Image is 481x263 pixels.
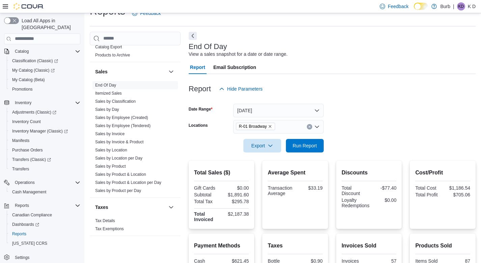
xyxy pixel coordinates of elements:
[189,32,197,40] button: Next
[95,180,161,185] a: Sales by Product & Location per Day
[268,124,272,128] button: Remove R-01 Broadway from selection in this group
[9,146,46,154] a: Purchase Orders
[7,66,83,75] a: My Catalog (Classic)
[12,222,39,227] span: Dashboards
[307,124,312,129] button: Clear input
[7,56,83,66] a: Classification (Classic)
[233,104,324,117] button: [DATE]
[7,75,83,85] button: My Catalog (Beta)
[7,117,83,126] button: Inventory Count
[194,185,220,191] div: Gift Cards
[15,49,29,54] span: Catalog
[9,156,80,164] span: Transfers (Classic)
[9,239,50,247] a: [US_STATE] CCRS
[7,229,83,239] button: Reports
[9,85,80,93] span: Promotions
[9,118,80,126] span: Inventory Count
[95,115,148,120] span: Sales by Employee (Created)
[293,142,317,149] span: Run Report
[12,128,68,134] span: Inventory Manager (Classic)
[189,43,227,51] h3: End Of Day
[95,172,146,177] a: Sales by Product & Location
[15,100,31,105] span: Inventory
[9,156,54,164] a: Transfers (Classic)
[95,147,127,153] span: Sales by Location
[9,57,61,65] a: Classification (Classic)
[15,255,29,260] span: Settings
[95,107,119,112] span: Sales by Day
[12,47,31,55] button: Catalog
[12,68,55,73] span: My Catalog (Classic)
[1,201,83,210] button: Reports
[268,185,294,196] div: Transaction Average
[268,242,323,250] h2: Taxes
[19,17,80,31] span: Load All Apps in [GEOGRAPHIC_DATA]
[95,204,108,211] h3: Taxes
[140,10,161,17] span: Feedback
[9,108,80,116] span: Adjustments (Classic)
[213,61,256,74] span: Email Subscription
[95,156,142,161] span: Sales by Location per Day
[243,139,281,152] button: Export
[9,76,80,84] span: My Catalog (Beta)
[12,178,80,187] span: Operations
[95,68,166,75] button: Sales
[223,185,249,191] div: $0.00
[95,99,136,104] a: Sales by Classification
[14,3,44,10] img: Cova
[189,106,213,112] label: Date Range
[1,98,83,107] button: Inventory
[90,217,181,236] div: Taxes
[227,86,263,92] span: Hide Parameters
[444,192,470,197] div: $705.06
[268,169,323,177] h2: Average Spent
[189,51,288,58] div: View a sales snapshot for a date or date range.
[95,164,126,169] a: Sales by Product
[9,57,80,65] span: Classification (Classic)
[7,136,83,145] button: Manifests
[223,192,249,197] div: $1,891.60
[12,110,56,115] span: Adjustments (Classic)
[9,127,80,135] span: Inventory Manager (Classic)
[95,68,108,75] h3: Sales
[414,3,428,10] input: Dark Mode
[7,239,83,248] button: [US_STATE] CCRS
[1,47,83,56] button: Catalog
[95,44,122,50] span: Catalog Export
[194,169,249,177] h2: Total Sales ($)
[458,2,464,10] span: KD
[12,99,34,107] button: Inventory
[7,145,83,155] button: Purchase Orders
[388,3,408,10] span: Feedback
[95,52,130,58] span: Products to Archive
[7,85,83,94] button: Promotions
[189,85,211,93] h3: Report
[12,241,47,246] span: [US_STATE] CCRS
[95,156,142,161] a: Sales by Location per Day
[95,91,122,96] a: Itemized Sales
[12,231,26,237] span: Reports
[453,2,454,10] p: |
[95,123,151,128] a: Sales by Employee (Tendered)
[9,165,32,173] a: Transfers
[167,203,175,211] button: Taxes
[12,47,80,55] span: Catalog
[9,211,80,219] span: Canadian Compliance
[9,188,80,196] span: Cash Management
[95,226,124,232] span: Tax Exemptions
[95,45,122,49] a: Catalog Export
[342,169,397,177] h2: Discounts
[223,199,249,204] div: $295.78
[12,87,33,92] span: Promotions
[7,187,83,197] button: Cash Management
[95,83,116,88] a: End Of Day
[9,85,35,93] a: Promotions
[9,66,57,74] a: My Catalog (Classic)
[457,2,465,10] div: K D
[194,192,220,197] div: Subtotal
[95,131,125,137] span: Sales by Invoice
[12,254,32,262] a: Settings
[342,197,370,208] div: Loyalty Redemptions
[129,6,163,20] a: Feedback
